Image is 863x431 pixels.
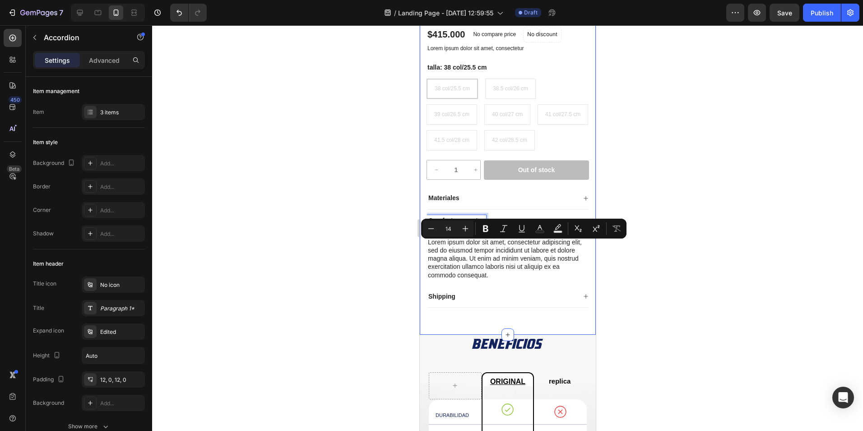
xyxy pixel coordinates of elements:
[100,328,143,336] div: Edited
[9,96,22,103] div: 450
[100,305,143,313] div: Paragraph 1*
[33,260,64,268] div: Item header
[170,4,207,22] div: Undo/Redo
[33,183,51,191] div: Border
[803,4,841,22] button: Publish
[394,8,396,18] span: /
[770,4,799,22] button: Save
[420,25,596,431] iframe: Design area
[832,387,854,408] div: Open Intercom Messenger
[33,399,64,407] div: Background
[59,7,63,18] p: 7
[33,374,66,386] div: Padding
[33,138,58,146] div: Item style
[100,183,143,191] div: Add...
[524,9,538,17] span: Draft
[811,8,833,18] div: Publish
[33,108,44,116] div: Item
[100,206,143,215] div: Add...
[45,56,70,65] p: Settings
[777,9,792,17] span: Save
[82,347,144,364] input: Auto
[4,4,67,22] button: 7
[33,87,79,95] div: Item management
[100,230,143,238] div: Add...
[33,350,62,362] div: Height
[89,56,120,65] p: Advanced
[68,422,110,431] div: Show more
[100,281,143,289] div: No icon
[33,157,77,169] div: Background
[100,159,143,168] div: Add...
[7,165,22,173] div: Beta
[33,304,44,312] div: Title
[421,219,626,239] div: Editor contextual toolbar
[44,32,121,43] p: Accordion
[33,230,54,238] div: Shadow
[33,327,64,335] div: Expand icon
[398,8,493,18] span: Landing Page - [DATE] 12:59:55
[100,108,143,117] div: 3 items
[100,399,143,408] div: Add...
[33,280,56,288] div: Title icon
[33,206,51,214] div: Corner
[100,376,143,384] div: 12, 0, 12, 0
